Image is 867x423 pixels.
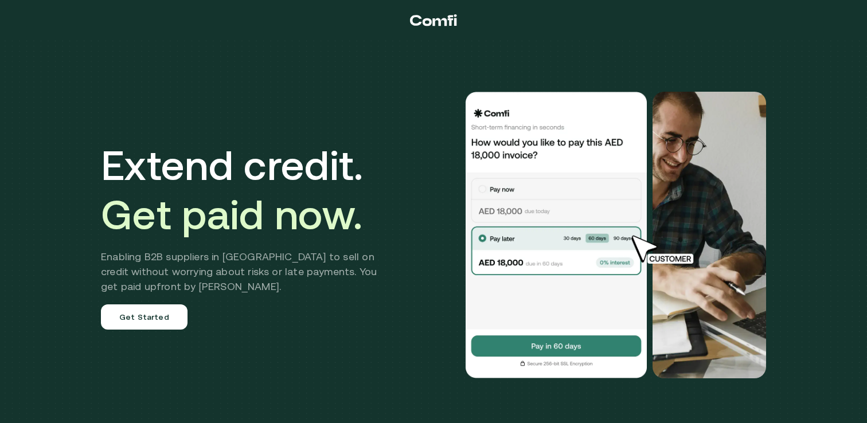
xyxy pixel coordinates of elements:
[653,92,766,378] img: Would you like to pay this AED 18,000.00 invoice?
[101,304,188,330] a: Get Started
[101,191,362,238] span: Get paid now.
[623,234,706,266] img: cursor
[101,249,394,294] h2: Enabling B2B suppliers in [GEOGRAPHIC_DATA] to sell on credit without worrying about risks or lat...
[410,3,457,37] a: Return to the top of the Comfi home page
[101,140,394,239] h1: Extend credit.
[464,92,648,378] img: Would you like to pay this AED 18,000.00 invoice?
